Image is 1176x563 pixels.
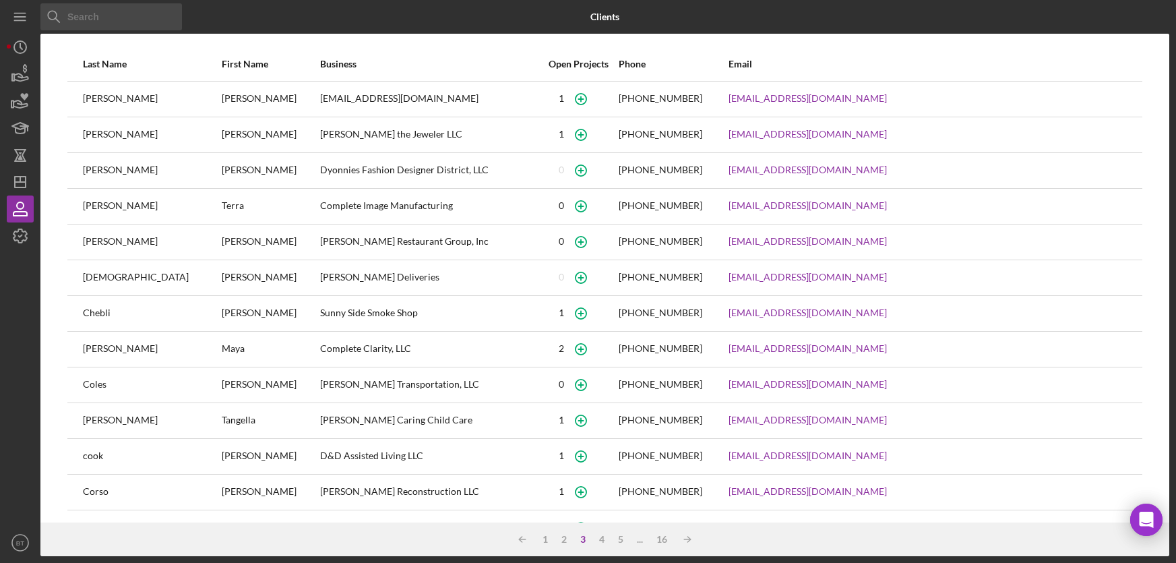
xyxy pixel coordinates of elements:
[574,534,592,545] div: 3
[619,59,727,69] div: Phone
[222,118,319,152] div: [PERSON_NAME]
[729,379,887,390] a: [EMAIL_ADDRESS][DOMAIN_NAME]
[619,379,702,390] div: [PHONE_NUMBER]
[320,404,538,438] div: [PERSON_NAME] Caring Child Care
[559,165,564,175] div: 0
[16,539,24,547] text: BT
[222,225,319,259] div: [PERSON_NAME]
[536,534,555,545] div: 1
[320,225,538,259] div: [PERSON_NAME] Restaurant Group, Inc
[559,307,564,318] div: 1
[320,261,538,295] div: [PERSON_NAME] Deliveries
[222,332,319,366] div: Maya
[729,59,1127,69] div: Email
[729,200,887,211] a: [EMAIL_ADDRESS][DOMAIN_NAME]
[619,93,702,104] div: [PHONE_NUMBER]
[320,118,538,152] div: [PERSON_NAME] the Jeweler LLC
[83,475,220,509] div: Corso
[222,475,319,509] div: [PERSON_NAME]
[729,165,887,175] a: [EMAIL_ADDRESS][DOMAIN_NAME]
[222,368,319,402] div: [PERSON_NAME]
[729,272,887,283] a: [EMAIL_ADDRESS][DOMAIN_NAME]
[320,82,538,116] div: [EMAIL_ADDRESS][DOMAIN_NAME]
[222,297,319,330] div: [PERSON_NAME]
[83,225,220,259] div: [PERSON_NAME]
[729,450,887,461] a: [EMAIL_ADDRESS][DOMAIN_NAME]
[320,59,538,69] div: Business
[729,236,887,247] a: [EMAIL_ADDRESS][DOMAIN_NAME]
[83,440,220,473] div: cook
[83,154,220,187] div: [PERSON_NAME]
[320,475,538,509] div: [PERSON_NAME] Reconstruction LLC
[222,440,319,473] div: [PERSON_NAME]
[592,534,611,545] div: 4
[222,261,319,295] div: [PERSON_NAME]
[83,332,220,366] div: [PERSON_NAME]
[619,450,702,461] div: [PHONE_NUMBER]
[619,307,702,318] div: [PHONE_NUMBER]
[320,332,538,366] div: Complete Clarity, LLC
[619,200,702,211] div: [PHONE_NUMBER]
[619,272,702,283] div: [PHONE_NUMBER]
[559,200,564,211] div: 0
[83,261,220,295] div: [DEMOGRAPHIC_DATA]
[559,93,564,104] div: 1
[83,82,220,116] div: [PERSON_NAME]
[559,343,564,354] div: 2
[222,189,319,223] div: Terra
[611,534,630,545] div: 5
[320,189,538,223] div: Complete Image Manufacturing
[320,440,538,473] div: D&D Assisted Living LLC
[619,236,702,247] div: [PHONE_NUMBER]
[555,534,574,545] div: 2
[83,404,220,438] div: [PERSON_NAME]
[222,511,319,545] div: ameela
[559,415,564,425] div: 1
[320,297,538,330] div: Sunny Side Smoke Shop
[559,129,564,140] div: 1
[83,189,220,223] div: [PERSON_NAME]
[320,511,538,545] div: The Gallery Beauty Supply, LLC
[40,3,182,30] input: Search
[222,59,319,69] div: First Name
[320,154,538,187] div: Dyonnies Fashion Designer District, LLC
[619,343,702,354] div: [PHONE_NUMBER]
[559,450,564,461] div: 1
[7,529,34,556] button: BT
[559,379,564,390] div: 0
[729,129,887,140] a: [EMAIL_ADDRESS][DOMAIN_NAME]
[729,343,887,354] a: [EMAIL_ADDRESS][DOMAIN_NAME]
[320,368,538,402] div: [PERSON_NAME] Transportation, LLC
[729,93,887,104] a: [EMAIL_ADDRESS][DOMAIN_NAME]
[83,118,220,152] div: [PERSON_NAME]
[1130,504,1163,536] div: Open Intercom Messenger
[83,511,220,545] div: [PERSON_NAME]
[729,486,887,497] a: [EMAIL_ADDRESS][DOMAIN_NAME]
[222,82,319,116] div: [PERSON_NAME]
[729,415,887,425] a: [EMAIL_ADDRESS][DOMAIN_NAME]
[222,404,319,438] div: Tangella
[539,59,617,69] div: Open Projects
[650,534,674,545] div: 16
[619,486,702,497] div: [PHONE_NUMBER]
[619,129,702,140] div: [PHONE_NUMBER]
[619,415,702,425] div: [PHONE_NUMBER]
[559,486,564,497] div: 1
[590,11,619,22] b: Clients
[222,154,319,187] div: [PERSON_NAME]
[729,307,887,318] a: [EMAIL_ADDRESS][DOMAIN_NAME]
[559,272,564,283] div: 0
[83,59,220,69] div: Last Name
[619,165,702,175] div: [PHONE_NUMBER]
[83,297,220,330] div: Chebli
[83,368,220,402] div: Coles
[630,534,650,545] div: ...
[559,236,564,247] div: 0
